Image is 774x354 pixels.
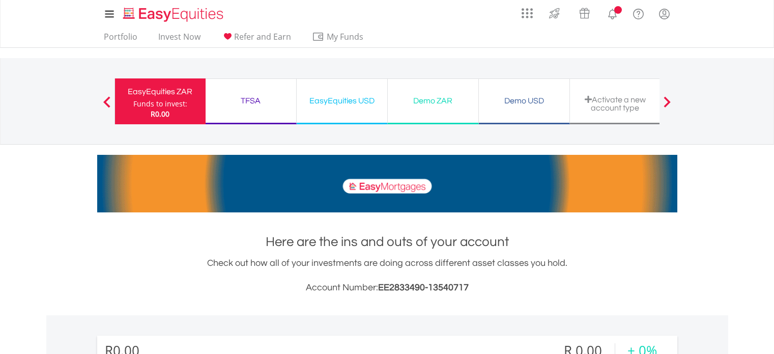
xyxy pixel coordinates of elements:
h1: Here are the ins and outs of your account [97,233,677,251]
a: Vouchers [569,3,599,21]
div: TFSA [212,94,290,108]
a: Notifications [599,3,625,23]
a: Portfolio [100,32,141,47]
a: Refer and Earn [217,32,295,47]
a: Invest Now [154,32,205,47]
div: EasyEquities ZAR [121,85,199,99]
a: AppsGrid [515,3,539,19]
div: Demo USD [485,94,563,108]
h3: Account Number: [97,281,677,295]
span: R0.00 [151,109,169,119]
div: EasyEquities USD [303,94,381,108]
img: vouchers-v2.svg [576,5,593,21]
img: EasyMortage Promotion Banner [97,155,677,212]
img: EasyEquities_Logo.png [121,6,227,23]
div: Funds to invest: [133,99,187,109]
span: Refer and Earn [234,31,291,42]
div: Check out how all of your investments are doing across different asset classes you hold. [97,256,677,295]
div: Demo ZAR [394,94,472,108]
img: thrive-v2.svg [546,5,563,21]
a: My Profile [651,3,677,25]
div: Activate a new account type [576,95,654,112]
a: FAQ's and Support [625,3,651,23]
a: Home page [119,3,227,23]
span: EE2833490-13540717 [378,283,469,292]
span: My Funds [312,30,379,43]
img: grid-menu-icon.svg [522,8,533,19]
